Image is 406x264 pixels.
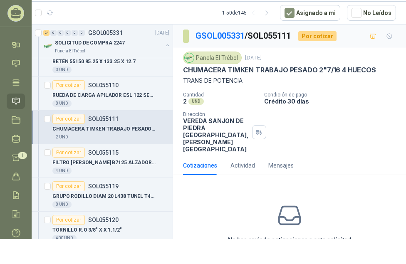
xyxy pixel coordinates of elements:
[72,30,78,36] div: 0
[196,30,292,42] p: / SOL055111
[222,6,273,20] div: 1 - 50 de 145
[52,181,85,191] div: Por cotizar
[52,235,77,242] div: 400 UND
[50,30,57,36] div: 0
[52,201,72,208] div: 8 UND
[188,98,204,105] div: UND
[43,30,50,36] div: 24
[280,5,340,21] button: Asignado a mi
[52,67,72,73] div: 3 UND
[88,116,119,122] p: SOL055111
[183,52,242,64] div: Panela El Trébol
[52,58,136,66] p: RETÉN 55150 95.25 X 133.25 X 12.7
[183,66,376,74] p: CHUMACERA TIMKEN TRABAJO PESADO 2"7/16 4 HUECOS
[52,226,122,234] p: TORNILLO R.O 3/8" X X 1.1/2"
[183,111,249,117] p: Dirección
[52,168,72,174] div: 4 UND
[32,212,173,245] a: Por cotizarSOL055120TORNILLO R.O 3/8" X X 1.1/2"400 UND
[52,159,156,167] p: FILTRO [PERSON_NAME] B7125 ALZADORA 1850
[43,28,171,54] a: 24 0 0 0 0 0 GSOL005331[DATE] Company LogoSOLICITUD DE COMPRA 2247Panela El Trébol
[268,161,294,170] div: Mensajes
[183,76,396,85] p: TRANS DE POTENCIA
[183,98,187,105] p: 2
[196,31,245,41] a: GSOL005331
[88,183,119,189] p: SOL055119
[52,134,72,141] div: 2 UND
[32,77,173,111] a: Por cotizarSOL055110RUEDA DE CARGA APILADOR ESL 122 SERIE8 UND
[52,148,85,158] div: Por cotizar
[64,30,71,36] div: 0
[228,235,352,244] h3: No has enviado cotizaciones a esta solicitud
[32,43,173,77] a: Por cotizarSOL055108RETÉN 55150 95.25 X 133.25 X 12.73 UND
[52,80,85,90] div: Por cotizar
[183,161,217,170] div: Cotizaciones
[32,178,173,212] a: Por cotizarSOL055119GRUPO RODILLO DIAM 20 L438 TUNEL T452 SERIE 7680 REF/MH2002938 UND
[88,217,119,223] p: SOL055120
[52,114,85,124] div: Por cotizar
[245,54,262,62] p: [DATE]
[52,100,72,107] div: 8 UND
[88,150,119,155] p: SOL055115
[298,31,337,41] div: Por cotizar
[55,48,85,54] p: Panela El Trébol
[43,41,53,51] img: Company Logo
[79,30,85,36] div: 0
[55,39,125,47] p: SOLICITUD DE COMPRA 2247
[185,53,194,62] img: Company Logo
[52,192,156,200] p: GRUPO RODILLO DIAM 20 L438 TUNEL T452 SERIE 7680 REF/MH200293
[230,161,255,170] div: Actividad
[32,111,173,144] a: Por cotizarSOL055111CHUMACERA TIMKEN TRABAJO PESADO 2"7/16 4 HUECOS2 UND
[52,215,85,225] div: Por cotizar
[183,117,249,153] p: VEREDA SANJON DE PIEDRA [GEOGRAPHIC_DATA] , [PERSON_NAME][GEOGRAPHIC_DATA]
[32,144,173,178] a: Por cotizarSOL055115FILTRO [PERSON_NAME] B7125 ALZADORA 18504 UND
[88,82,119,88] p: SOL055110
[18,152,27,159] span: 1
[155,29,169,37] p: [DATE]
[347,5,396,21] button: No Leídos
[264,98,403,105] p: Crédito 30 días
[52,125,156,133] p: CHUMACERA TIMKEN TRABAJO PESADO 2"7/16 4 HUECOS
[264,92,403,98] p: Condición de pago
[52,91,156,99] p: RUEDA DE CARGA APILADOR ESL 122 SERIE
[88,30,123,36] p: GSOL005331
[57,30,64,36] div: 0
[7,150,25,165] a: 1
[183,92,257,98] p: Cantidad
